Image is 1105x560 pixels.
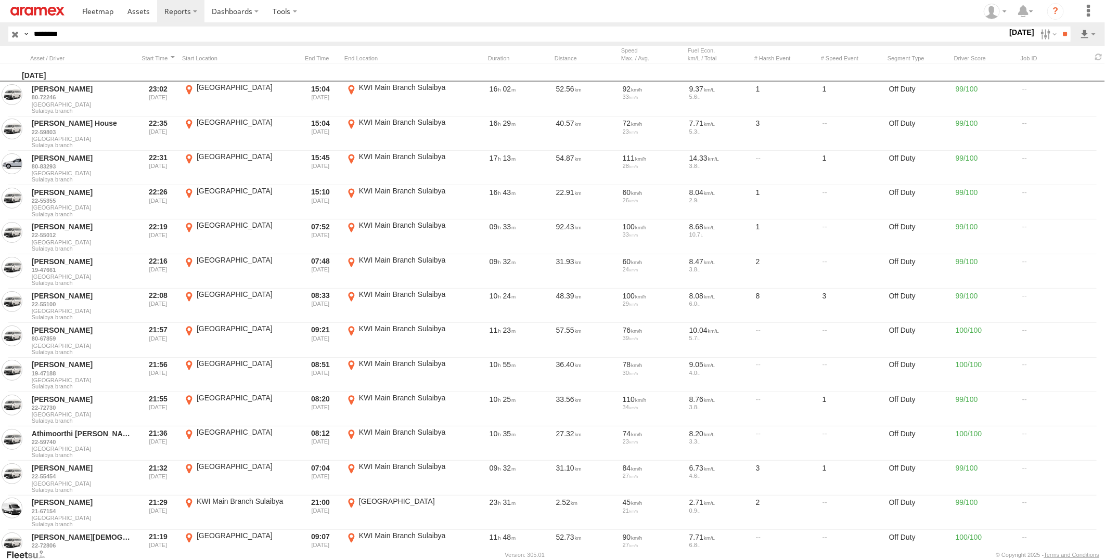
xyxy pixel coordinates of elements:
span: [GEOGRAPHIC_DATA] [32,239,133,245]
div: [GEOGRAPHIC_DATA] [197,118,295,127]
a: 19-47188 [32,370,133,377]
div: 100 [623,222,682,231]
div: Click to Sort [555,55,617,62]
div: Exited after selected date range [301,462,340,494]
span: Filter Results to this Group [32,142,133,148]
a: [PERSON_NAME] [32,153,133,163]
div: [GEOGRAPHIC_DATA] [197,531,295,540]
div: 99/100 [954,393,1017,425]
div: 3.8 [689,163,749,169]
a: [PERSON_NAME] [32,360,133,369]
label: Click to View Event Location [344,359,459,391]
a: View Asset in Asset Management [2,291,22,312]
div: 6.0 [689,301,749,307]
div: KWI Main Branch Sulaibya [359,359,457,368]
a: [PERSON_NAME] [32,257,133,266]
span: 25 [503,395,516,403]
div: 3 [754,462,817,494]
div: 100 [623,291,682,301]
div: Off Duty [888,393,950,425]
a: Athimoorthi [PERSON_NAME] [32,429,133,438]
label: Click to View Event Location [182,186,297,218]
a: View Asset in Asset Management [2,498,22,518]
div: 2 [754,497,817,529]
label: Click to View Event Location [344,186,459,218]
span: [GEOGRAPHIC_DATA] [32,515,133,521]
div: Entered prior to selected date range [138,324,178,356]
label: Click to View Event Location [344,497,459,529]
div: Click to Sort [301,55,340,62]
div: Entered prior to selected date range [138,393,178,425]
span: 43 [503,188,516,197]
div: 3 [821,290,883,322]
div: 21 [623,507,682,514]
div: 45 [623,498,682,507]
a: 21-67154 [32,507,133,515]
div: 31.93 [555,255,617,288]
div: KWI Main Branch Sulaibya [359,393,457,402]
a: [PERSON_NAME] [32,325,133,335]
a: View Asset in Asset Management [2,429,22,450]
div: 8.08 [689,291,749,301]
div: 29 [623,301,682,307]
div: 27 [623,473,682,479]
div: Entered prior to selected date range [138,427,178,460]
div: Entered prior to selected date range [138,186,178,218]
span: [GEOGRAPHIC_DATA] [32,411,133,418]
div: [GEOGRAPHIC_DATA] [197,324,295,333]
a: 22-55100 [32,301,133,308]
a: [PERSON_NAME][DEMOGRAPHIC_DATA] [32,532,133,542]
label: Click to View Event Location [344,152,459,184]
div: 0.9 [689,507,749,514]
div: 78 [623,360,682,369]
label: Search Filter Options [1036,27,1059,42]
div: 2.9 [689,197,749,203]
div: 2 [754,255,817,288]
span: 29 [503,119,516,127]
div: [GEOGRAPHIC_DATA] [197,186,295,196]
label: Click to View Event Location [182,255,297,288]
a: View Asset in Asset Management [2,257,22,278]
div: [GEOGRAPHIC_DATA] [197,359,295,368]
label: Click to View Event Location [344,255,459,288]
div: 3.8 [689,404,749,410]
span: [GEOGRAPHIC_DATA] [32,446,133,452]
span: Filter Results to this Group [32,245,133,252]
div: Exited after selected date range [301,152,340,184]
div: Exited after selected date range [301,497,340,529]
div: 100/100 [954,359,1017,391]
div: 99/100 [954,118,1017,150]
label: Click to View Event Location [182,152,297,184]
label: Click to View Event Location [344,290,459,322]
span: [GEOGRAPHIC_DATA] [32,136,133,142]
div: Entered prior to selected date range [138,359,178,391]
a: 80-67859 [32,335,133,342]
span: Filter Results to this Group [32,383,133,389]
div: 84 [623,463,682,473]
div: 52.56 [555,83,617,115]
span: Filter Results to this Group [32,349,133,355]
div: 1 [821,462,883,494]
div: 110 [623,395,682,404]
div: 1 [754,220,817,253]
span: 17 [490,154,501,162]
a: View Asset in Asset Management [2,532,22,553]
span: 32 [503,464,516,472]
div: 10.7 [689,231,749,238]
a: 22-59803 [32,128,133,136]
a: [PERSON_NAME] [32,498,133,507]
div: 99/100 [954,290,1017,322]
img: aramex-logo.svg [10,7,65,16]
label: Click to View Event Location [182,290,297,322]
span: [GEOGRAPHIC_DATA] [32,170,133,176]
div: 100/100 [954,324,1017,356]
div: KWI Main Branch Sulaibya [359,290,457,299]
div: 4.0 [689,370,749,376]
div: Driver Score [954,55,1017,62]
div: Off Duty [888,324,950,356]
div: 8.76 [689,395,749,404]
span: 10 [490,292,501,300]
span: 32 [503,257,516,266]
span: 11 [490,326,501,334]
div: KWI Main Branch Sulaibya [197,497,295,506]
